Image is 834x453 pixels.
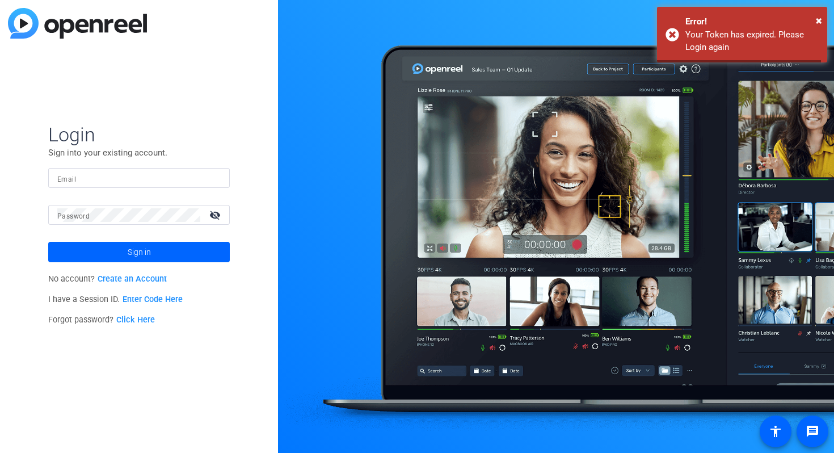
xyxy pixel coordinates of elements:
span: No account? [48,274,167,284]
mat-icon: accessibility [769,425,782,438]
a: Enter Code Here [123,295,183,304]
span: × [816,14,822,27]
mat-label: Password [57,212,90,220]
img: blue-gradient.svg [8,8,147,39]
a: Click Here [116,315,155,325]
span: Forgot password? [48,315,155,325]
mat-icon: visibility_off [203,207,230,223]
button: Close [816,12,822,29]
p: Sign into your existing account. [48,146,230,159]
span: Sign in [128,238,151,266]
span: Login [48,123,230,146]
button: Sign in [48,242,230,262]
div: Error! [685,15,819,28]
div: Your Token has expired. Please Login again [685,28,819,54]
mat-icon: message [806,425,819,438]
input: Enter Email Address [57,171,221,185]
mat-label: Email [57,175,76,183]
span: I have a Session ID. [48,295,183,304]
a: Create an Account [98,274,167,284]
